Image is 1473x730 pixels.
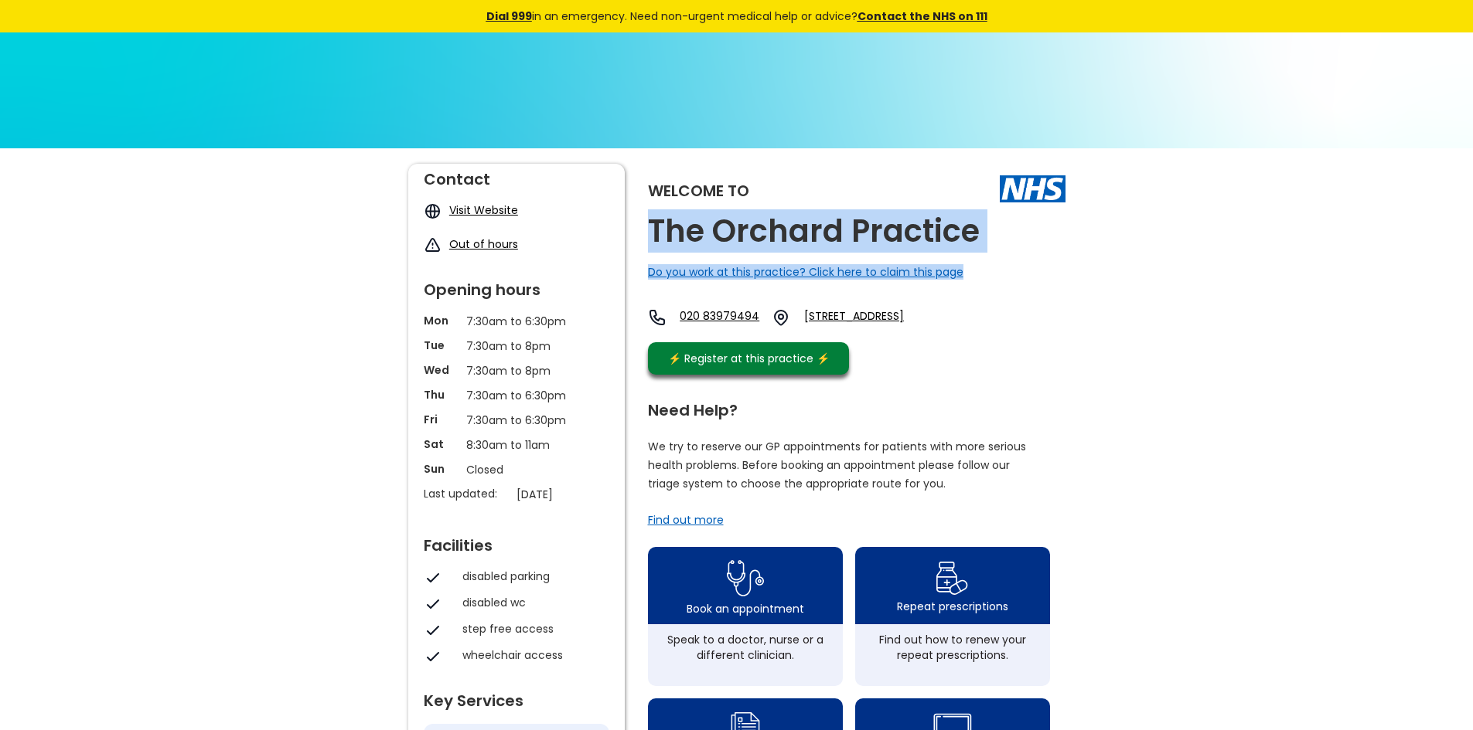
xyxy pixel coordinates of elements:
[424,461,459,477] p: Sun
[424,313,459,328] p: Mon
[648,395,1050,418] div: Need Help?
[424,362,459,378] p: Wed
[424,685,609,708] div: Key Services
[648,308,667,327] img: telephone icon
[648,342,849,375] a: ⚡️ Register at this practice ⚡️
[687,601,804,616] div: Book an appointment
[466,387,567,404] p: 7:30am to 6:30pm
[466,412,567,429] p: 7:30am to 6:30pm
[855,547,1050,686] a: repeat prescription iconRepeat prescriptionsFind out how to renew your repeat prescriptions.
[648,512,724,528] a: Find out more
[462,621,602,637] div: step free access
[424,412,459,427] p: Fri
[936,558,969,599] img: repeat prescription icon
[863,632,1042,663] div: Find out how to renew your repeat prescriptions.
[424,164,609,187] div: Contact
[648,547,843,686] a: book appointment icon Book an appointmentSpeak to a doctor, nurse or a different clinician.
[449,202,518,218] a: Visit Website
[660,350,838,367] div: ⚡️ Register at this practice ⚡️
[381,8,1093,25] div: in an emergency. Need non-urgent medical help or advice?
[466,436,567,453] p: 8:30am to 11am
[648,264,963,280] a: Do you work at this practice? Click here to claim this page
[424,338,459,353] p: Tue
[462,569,602,584] div: disabled parking
[648,214,980,249] h2: The Orchard Practice
[449,236,518,252] a: Out of hours
[462,595,602,610] div: disabled wc
[897,599,1008,614] div: Repeat prescriptions
[772,308,790,327] img: practice location icon
[648,183,749,199] div: Welcome to
[680,308,759,327] a: 020 83979494
[466,313,567,330] p: 7:30am to 6:30pm
[424,436,459,452] p: Sat
[466,461,567,478] p: Closed
[517,486,617,503] p: [DATE]
[648,437,1027,493] p: We try to reserve our GP appointments for patients with more serious health problems. Before book...
[424,202,442,220] img: globe icon
[858,8,987,24] a: Contact the NHS on 111
[424,387,459,402] p: Thu
[466,338,567,355] p: 7:30am to 8pm
[462,647,602,663] div: wheelchair access
[804,308,963,327] a: [STREET_ADDRESS]
[486,8,532,24] a: Dial 999
[424,236,442,254] img: exclamation icon
[656,632,835,663] div: Speak to a doctor, nurse or a different clinician.
[1000,175,1066,202] img: The NHS logo
[727,555,764,601] img: book appointment icon
[424,274,609,297] div: Opening hours
[424,486,509,501] p: Last updated:
[466,362,567,379] p: 7:30am to 8pm
[424,530,609,553] div: Facilities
